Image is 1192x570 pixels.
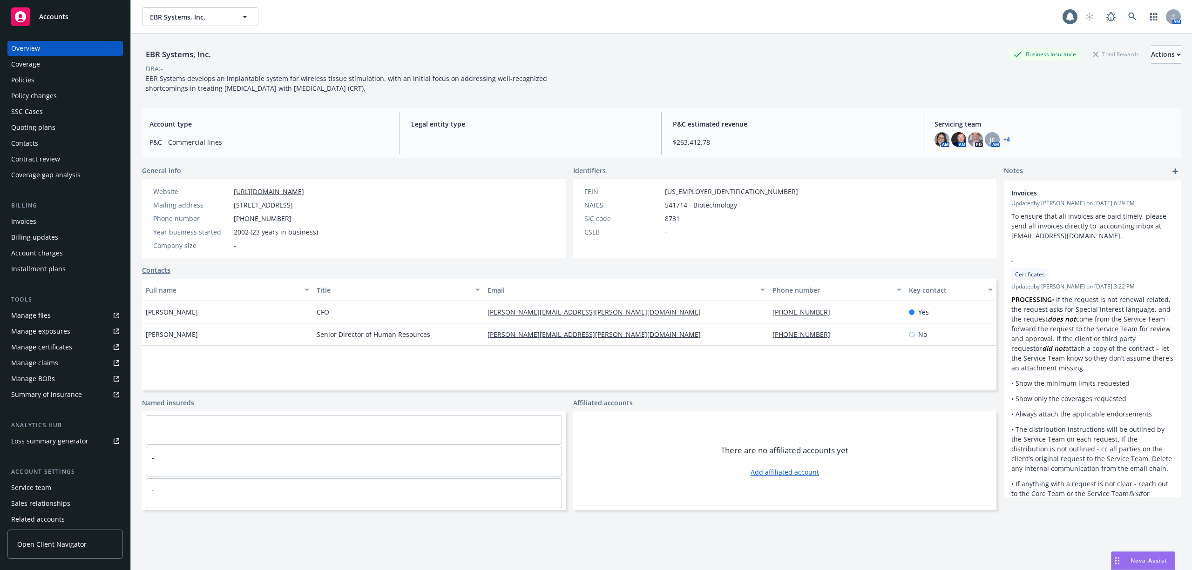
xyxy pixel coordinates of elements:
a: Summary of insurance [7,387,123,402]
a: Account charges [7,246,123,261]
span: Account type [149,119,388,129]
span: Open Client Navigator [17,539,87,549]
div: DBA: - [146,64,163,74]
em: first [1129,489,1141,498]
a: [PHONE_NUMBER] [772,308,838,316]
a: Search [1123,7,1142,26]
a: Manage exposures [7,324,123,339]
div: Mailing address [153,200,230,210]
a: [URL][DOMAIN_NAME] [234,187,304,196]
div: Tools [7,295,123,304]
span: CFO [317,307,329,317]
span: Accounts [39,13,68,20]
button: Email [484,279,769,301]
a: - [152,453,154,462]
div: Loss summary generator [11,434,88,449]
img: photo [935,132,949,147]
a: [PHONE_NUMBER] [772,330,838,339]
div: Phone number [772,285,892,295]
button: Title [313,279,484,301]
div: Coverage gap analysis [11,168,81,182]
button: Phone number [769,279,906,301]
div: NAICS [584,200,661,210]
span: Notes [1004,166,1023,177]
span: Legal entity type [411,119,650,129]
div: FEIN [584,187,661,196]
div: Manage claims [11,355,58,370]
span: [STREET_ADDRESS] [234,200,293,210]
div: Manage exposures [11,324,70,339]
div: Billing [7,201,123,210]
div: Billing updates [11,230,58,245]
a: - [152,422,154,430]
img: photo [968,132,983,147]
div: Drag to move [1111,552,1123,570]
span: EBR Systems develops an implantable system for wireless tissue stimulation, with an initial focus... [146,74,549,93]
div: Phone number [153,214,230,223]
a: add [1170,166,1181,177]
a: Manage claims [7,355,123,370]
span: No [918,329,927,339]
div: Coverage [11,57,40,72]
a: Coverage [7,57,123,72]
div: SIC code [584,214,661,223]
a: Report a Bug [1102,7,1120,26]
span: P&C estimated revenue [673,119,912,129]
a: [PERSON_NAME][EMAIL_ADDRESS][PERSON_NAME][DOMAIN_NAME] [488,308,708,316]
a: Named insureds [142,398,194,408]
span: [US_EMPLOYER_IDENTIFICATION_NUMBER] [665,187,798,196]
em: does not [1048,315,1076,323]
div: EBR Systems, Inc. [142,48,215,60]
span: - [234,241,236,250]
a: - [152,485,154,494]
p: • Show the minimum limits requested [1011,378,1173,388]
a: Loss summary generator [7,434,123,449]
div: Manage files [11,308,51,323]
a: Quoting plans [7,120,123,135]
a: Billing updates [7,230,123,245]
div: Actions [1151,46,1181,63]
a: Service team [7,480,123,495]
a: Contacts [142,265,170,275]
div: Analytics hub [7,421,123,430]
div: Invoices [11,214,36,229]
a: Sales relationships [7,496,123,511]
a: Manage files [7,308,123,323]
span: - [1011,255,1149,265]
div: InvoicesUpdatedby [PERSON_NAME] on [DATE] 6:29 PMTo ensure that all invoices are paid timely, ple... [1004,181,1181,248]
span: Updated by [PERSON_NAME] on [DATE] 3:22 PM [1011,282,1173,291]
div: Account charges [11,246,63,261]
span: There are no affiliated accounts yet [721,445,848,456]
span: Senior Director of Human Resources [317,329,430,339]
a: Switch app [1145,7,1163,26]
a: Affiliated accounts [573,398,633,408]
span: EBR Systems, Inc. [150,12,230,22]
a: Policies [7,73,123,87]
span: 2002 (23 years in business) [234,227,318,237]
div: Policies [11,73,34,87]
button: Key contact [905,279,996,301]
span: - [665,227,667,237]
p: • The distribution instructions will be outlined by the Service Team on each request. If the dist... [1011,424,1173,473]
span: [PHONE_NUMBER] [234,214,291,223]
div: Company size [153,241,230,250]
span: [PERSON_NAME] [146,307,198,317]
a: Overview [7,41,123,56]
div: -CertificatesUpdatedby [PERSON_NAME] on [DATE] 3:22 PMPROCESSING• If the request is not renewal r... [1004,248,1181,516]
div: Key contact [909,285,982,295]
a: Invoices [7,214,123,229]
span: Identifiers [573,166,606,175]
a: Contract review [7,152,123,167]
p: • If the request is not renewal related, the request asks for Special Interest language, and the ... [1011,295,1173,373]
span: JC [989,135,996,145]
strong: PROCESSING [1011,295,1052,304]
div: Year business started [153,227,230,237]
div: Contract review [11,152,60,167]
span: To ensure that all invoices are paid timely, please send all invoices directly to accounting inbo... [1011,212,1168,240]
a: Accounts [7,4,123,30]
button: EBR Systems, Inc. [142,7,258,26]
span: Yes [918,307,929,317]
a: Coverage gap analysis [7,168,123,182]
em: did not [1042,344,1065,353]
div: Full name [146,285,299,295]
